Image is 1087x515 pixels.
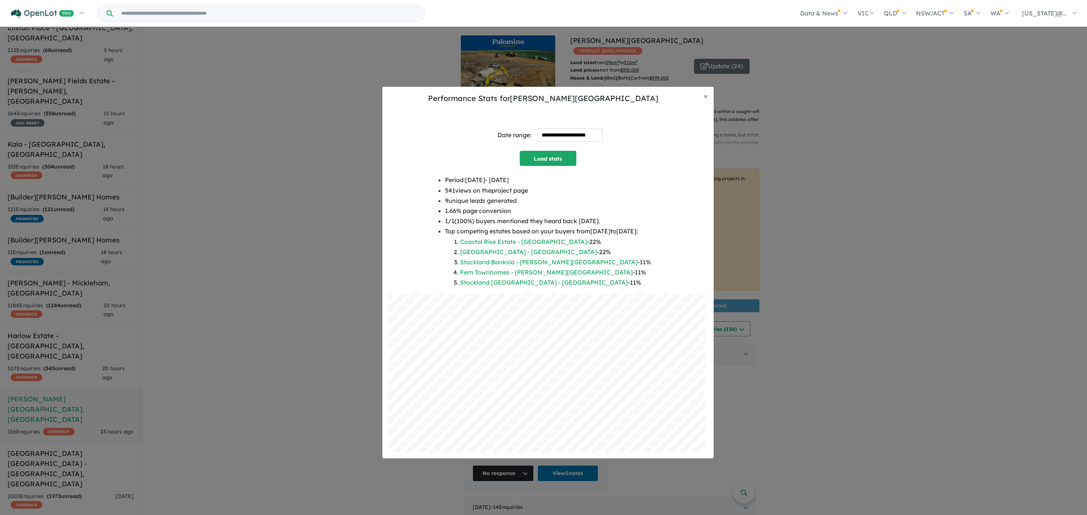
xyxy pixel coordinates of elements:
li: 1 / 1 ( 100 %) buyers mentioned they heard back [DATE]. [445,216,651,226]
li: 1.66 % page conversion [445,206,651,216]
a: [GEOGRAPHIC_DATA] - [GEOGRAPHIC_DATA] [460,248,597,256]
div: Date range: [497,130,531,140]
li: - 22 % [460,237,651,247]
li: 541 views on the project page [445,185,651,196]
a: Stockland Banksia - [PERSON_NAME][GEOGRAPHIC_DATA] [460,258,637,266]
li: - 22 % [460,247,651,257]
a: Stockland [GEOGRAPHIC_DATA] - [GEOGRAPHIC_DATA] [460,279,628,286]
h5: Performance Stats for [PERSON_NAME][GEOGRAPHIC_DATA] [388,93,698,104]
span: × [704,92,708,100]
li: - 11 % [460,267,651,277]
img: Openlot PRO Logo White [11,9,74,18]
li: 9 unique leads generated [445,196,651,206]
a: Coastal Rise Estate - [GEOGRAPHIC_DATA] [460,238,587,245]
li: Period: [DATE] - [DATE] [445,175,651,185]
li: - 11 % [460,257,651,267]
a: Fern Townhomes - [PERSON_NAME][GEOGRAPHIC_DATA] [460,268,633,276]
input: Try estate name, suburb, builder or developer [114,5,423,21]
li: - 11 % [460,277,651,288]
button: Load stats [520,151,576,166]
span: [US_STATE]@... [1022,9,1067,17]
li: Top competing estates based on your buyers from [DATE] to [DATE] : [445,226,651,288]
